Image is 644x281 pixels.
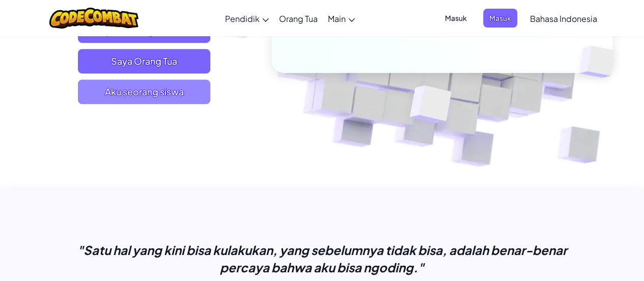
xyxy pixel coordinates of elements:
span: Pendidik [225,13,260,24]
span: Bahasa Indonesia [530,13,597,24]
a: Main [323,5,360,32]
a: Pendidik [220,5,274,32]
a: Saya Orang Tua [78,49,210,73]
img: Overlap cubes [562,24,638,99]
button: Aku seorang siswa [78,80,210,104]
p: "Satu hal yang kini bisa kulakukan, yang sebelumnya tidak bisa, adalah benar-benar percaya bahwa ... [68,241,577,276]
button: Masuk [439,9,473,28]
img: CodeCombat logo [49,8,138,29]
a: Bahasa Indonesia [525,5,602,32]
a: Orang Tua [274,5,323,32]
span: Main [328,13,346,24]
img: Overlap cubes [384,64,475,148]
button: Masuk [483,9,517,28]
